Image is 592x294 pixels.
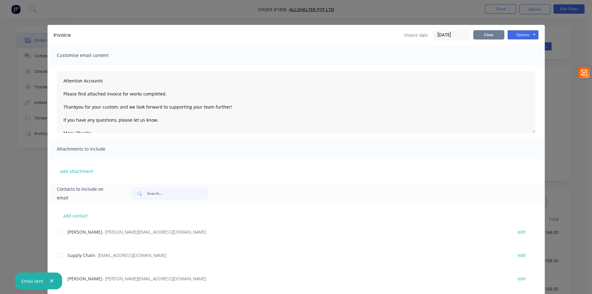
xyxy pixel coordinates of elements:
span: - [PERSON_NAME][EMAIL_ADDRESS][DOMAIN_NAME] [102,276,206,282]
span: Contacts to include on email [57,185,116,202]
button: edit [514,251,530,259]
button: edit [514,228,530,236]
div: Email sent [21,278,43,284]
textarea: Attention Accounts Please find attached invoice for works completed. Thankyou for your custom, an... [57,71,535,133]
button: add attachment [57,166,96,176]
span: [PERSON_NAME] [67,229,102,235]
input: Search... [147,187,209,200]
span: Invoice date [404,32,428,38]
span: Customise email content [57,51,125,60]
span: - [EMAIL_ADDRESS][DOMAIN_NAME] [95,252,166,258]
button: edit [514,274,530,283]
span: Supply Chain [67,252,95,258]
span: - [PERSON_NAME][EMAIL_ADDRESS][DOMAIN_NAME] [102,229,206,235]
button: add contact [57,211,94,220]
span: [PERSON_NAME] [67,276,102,282]
button: Options [507,30,539,40]
span: Attachments to include [57,145,125,153]
div: Invoice [54,31,71,39]
button: Close [473,30,504,40]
